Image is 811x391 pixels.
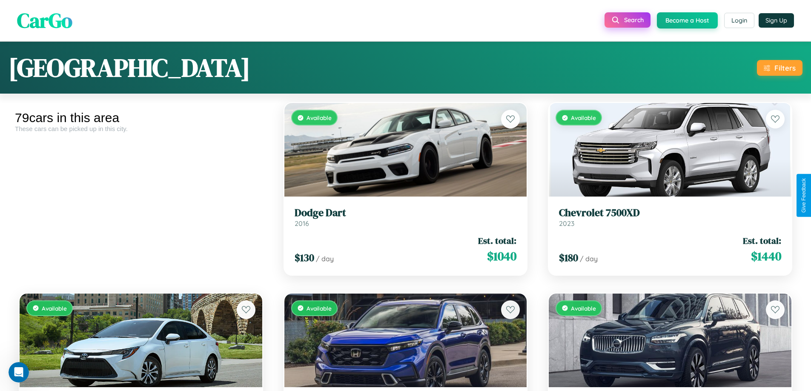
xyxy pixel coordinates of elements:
[15,111,267,125] div: 79 cars in this area
[559,219,574,228] span: 2023
[751,248,781,265] span: $ 1440
[17,6,72,34] span: CarGo
[743,234,781,247] span: Est. total:
[571,305,596,312] span: Available
[580,254,598,263] span: / day
[605,12,651,28] button: Search
[774,63,796,72] div: Filters
[295,219,309,228] span: 2016
[724,13,754,28] button: Login
[759,13,794,28] button: Sign Up
[757,60,802,76] button: Filters
[307,114,332,121] span: Available
[295,207,517,228] a: Dodge Dart2016
[571,114,596,121] span: Available
[42,305,67,312] span: Available
[295,251,314,265] span: $ 130
[295,207,517,219] h3: Dodge Dart
[657,12,718,29] button: Become a Host
[478,234,516,247] span: Est. total:
[15,125,267,132] div: These cars can be picked up in this city.
[559,207,781,219] h3: Chevrolet 7500XD
[624,16,644,24] span: Search
[559,207,781,228] a: Chevrolet 7500XD2023
[307,305,332,312] span: Available
[487,248,516,265] span: $ 1040
[9,50,250,85] h1: [GEOGRAPHIC_DATA]
[9,362,29,382] iframe: Intercom live chat
[316,254,334,263] span: / day
[559,251,578,265] span: $ 180
[801,178,807,213] div: Give Feedback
